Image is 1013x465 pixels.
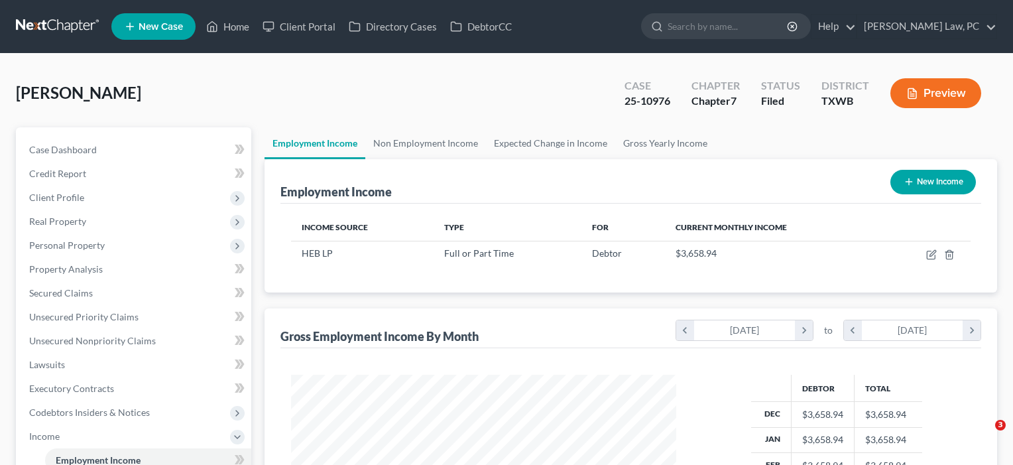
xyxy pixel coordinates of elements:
[625,78,670,94] div: Case
[302,222,368,232] span: Income Source
[16,83,141,102] span: [PERSON_NAME]
[890,170,976,194] button: New Income
[811,15,856,38] a: Help
[342,15,444,38] a: Directory Cases
[444,222,464,232] span: Type
[855,427,922,452] td: $3,658.94
[29,311,139,322] span: Unsecured Priority Claims
[968,420,1000,452] iframe: Intercom live chat
[19,353,251,377] a: Lawsuits
[444,15,518,38] a: DebtorCC
[761,94,800,109] div: Filed
[963,320,981,340] i: chevron_right
[795,320,813,340] i: chevron_right
[486,127,615,159] a: Expected Change in Income
[592,222,609,232] span: For
[139,22,183,32] span: New Case
[280,328,479,344] div: Gross Employment Income By Month
[29,287,93,299] span: Secured Claims
[29,359,65,370] span: Lawsuits
[29,216,86,227] span: Real Property
[691,78,740,94] div: Chapter
[19,377,251,401] a: Executory Contracts
[802,408,843,421] div: $3,658.94
[676,247,717,259] span: $3,658.94
[29,144,97,155] span: Case Dashboard
[19,329,251,353] a: Unsecured Nonpriority Claims
[256,15,342,38] a: Client Portal
[751,402,792,427] th: Dec
[890,78,981,108] button: Preview
[19,162,251,186] a: Credit Report
[676,222,787,232] span: Current Monthly Income
[802,433,843,446] div: $3,658.94
[200,15,256,38] a: Home
[862,320,963,340] div: [DATE]
[995,420,1006,431] span: 3
[792,375,855,401] th: Debtor
[821,78,869,94] div: District
[751,427,792,452] th: Jan
[668,14,789,38] input: Search by name...
[444,247,514,259] span: Full or Part Time
[855,402,922,427] td: $3,658.94
[592,247,622,259] span: Debtor
[615,127,715,159] a: Gross Yearly Income
[365,127,486,159] a: Non Employment Income
[676,320,694,340] i: chevron_left
[19,305,251,329] a: Unsecured Priority Claims
[761,78,800,94] div: Status
[29,335,156,346] span: Unsecured Nonpriority Claims
[29,407,150,418] span: Codebtors Insiders & Notices
[302,247,333,259] span: HEB LP
[29,263,103,275] span: Property Analysis
[29,192,84,203] span: Client Profile
[29,383,114,394] span: Executory Contracts
[824,324,833,337] span: to
[19,257,251,281] a: Property Analysis
[265,127,365,159] a: Employment Income
[280,184,392,200] div: Employment Income
[857,15,996,38] a: [PERSON_NAME] Law, PC
[855,375,922,401] th: Total
[691,94,740,109] div: Chapter
[694,320,796,340] div: [DATE]
[19,281,251,305] a: Secured Claims
[844,320,862,340] i: chevron_left
[29,431,60,442] span: Income
[821,94,869,109] div: TXWB
[19,138,251,162] a: Case Dashboard
[29,168,86,179] span: Credit Report
[731,94,737,107] span: 7
[29,239,105,251] span: Personal Property
[625,94,670,109] div: 25-10976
